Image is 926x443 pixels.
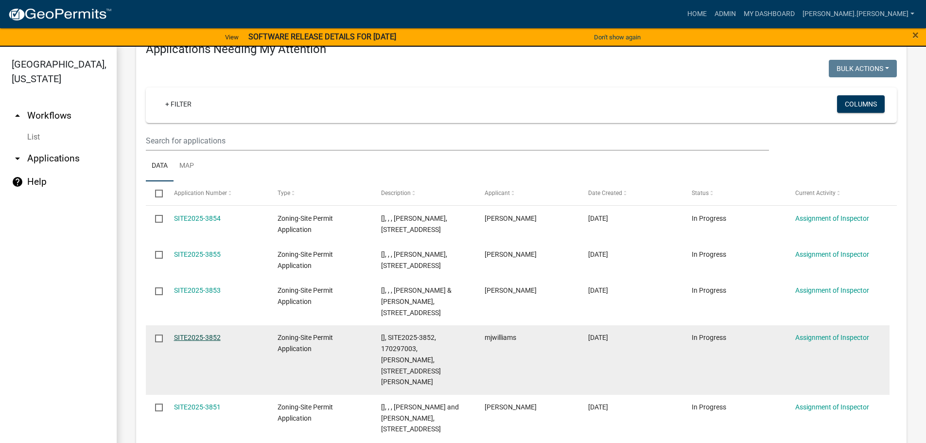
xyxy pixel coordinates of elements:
[786,181,890,205] datatable-header-cell: Current Activity
[146,42,897,56] h4: Applications Needing My Attention
[381,334,441,386] span: [], SITE2025-3852, 170297003, JANICE STOWMAN, 11525 E LAKE EUNICE RD
[588,403,608,411] span: 09/04/2025
[174,334,221,341] a: SITE2025-3852
[795,286,869,294] a: Assignment of Inspector
[278,334,333,353] span: Zoning-Site Permit Application
[381,190,411,196] span: Description
[590,29,645,45] button: Don't show again
[174,151,200,182] a: Map
[682,181,786,205] datatable-header-cell: Status
[692,286,726,294] span: In Progress
[579,181,682,205] datatable-header-cell: Date Created
[683,5,711,23] a: Home
[381,403,459,433] span: [], , , PATRICK and Katy PELTIER, 15384 E SUMMER ISLAND RD
[799,5,918,23] a: [PERSON_NAME].[PERSON_NAME]
[12,110,23,122] i: arrow_drop_up
[692,334,726,341] span: In Progress
[692,214,726,222] span: In Progress
[485,403,537,411] span: Katy Peltier
[248,32,396,41] strong: SOFTWARE RELEASE DETAILS FOR [DATE]
[278,403,333,422] span: Zoning-Site Permit Application
[372,181,475,205] datatable-header-cell: Description
[174,403,221,411] a: SITE2025-3851
[174,190,227,196] span: Application Number
[381,214,447,233] span: [], , , ANTHONY DALY, 25662 230TH AVE
[588,286,608,294] span: 09/05/2025
[588,214,608,222] span: 09/07/2025
[475,181,579,205] datatable-header-cell: Applicant
[837,95,885,113] button: Columns
[829,60,897,77] button: Bulk Actions
[795,403,869,411] a: Assignment of Inspector
[692,403,726,411] span: In Progress
[146,131,769,151] input: Search for applications
[146,181,164,205] datatable-header-cell: Select
[795,334,869,341] a: Assignment of Inspector
[588,334,608,341] span: 09/05/2025
[485,190,510,196] span: Applicant
[278,250,333,269] span: Zoning-Site Permit Application
[740,5,799,23] a: My Dashboard
[912,29,919,41] button: Close
[278,286,333,305] span: Zoning-Site Permit Application
[278,190,290,196] span: Type
[485,250,537,258] span: Hoffelt
[588,190,622,196] span: Date Created
[174,286,221,294] a: SITE2025-3853
[912,28,919,42] span: ×
[692,190,709,196] span: Status
[381,250,447,269] span: [], , , DONN HOFFELT, 10215 SAINT MARYS RD
[381,286,452,317] span: [], , , RANDALL LEE & TERA LEA GUETTER, 31613 377TH ST
[795,214,869,222] a: Assignment of Inspector
[268,181,371,205] datatable-header-cell: Type
[278,214,333,233] span: Zoning-Site Permit Application
[711,5,740,23] a: Admin
[146,151,174,182] a: Data
[588,250,608,258] span: 09/06/2025
[157,95,199,113] a: + Filter
[692,250,726,258] span: In Progress
[221,29,243,45] a: View
[12,176,23,188] i: help
[174,250,221,258] a: SITE2025-3855
[795,190,836,196] span: Current Activity
[12,153,23,164] i: arrow_drop_down
[485,214,537,222] span: Bryanna Daly
[795,250,869,258] a: Assignment of Inspector
[485,286,537,294] span: Corey Askin
[174,214,221,222] a: SITE2025-3854
[485,334,516,341] span: mjwilliams
[164,181,268,205] datatable-header-cell: Application Number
